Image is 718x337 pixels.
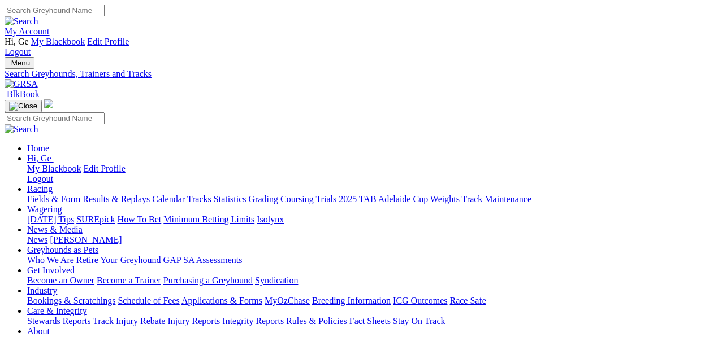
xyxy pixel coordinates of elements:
[27,275,713,286] div: Get Involved
[27,154,54,163] a: Hi, Ge
[27,164,81,173] a: My Blackbook
[152,194,185,204] a: Calendar
[257,215,284,224] a: Isolynx
[222,316,284,326] a: Integrity Reports
[44,99,53,108] img: logo-grsa-white.png
[11,59,30,67] span: Menu
[27,184,53,194] a: Racing
[27,316,90,326] a: Stewards Reports
[27,296,713,306] div: Industry
[27,275,94,285] a: Become an Owner
[349,316,391,326] a: Fact Sheets
[5,79,38,89] img: GRSA
[249,194,278,204] a: Grading
[27,143,49,153] a: Home
[449,296,486,305] a: Race Safe
[5,37,713,57] div: My Account
[163,255,243,265] a: GAP SA Assessments
[181,296,262,305] a: Applications & Forms
[27,235,47,244] a: News
[214,194,246,204] a: Statistics
[312,296,391,305] a: Breeding Information
[84,164,126,173] a: Edit Profile
[255,275,298,285] a: Syndication
[27,164,713,184] div: Hi, Ge
[163,215,254,224] a: Minimum Betting Limits
[97,275,161,285] a: Become a Trainer
[5,112,105,124] input: Search
[76,255,161,265] a: Retire Your Greyhound
[339,194,428,204] a: 2025 TAB Adelaide Cup
[5,100,42,112] button: Toggle navigation
[5,27,50,36] a: My Account
[5,47,31,56] a: Logout
[430,194,460,204] a: Weights
[393,296,447,305] a: ICG Outcomes
[315,194,336,204] a: Trials
[31,37,85,46] a: My Blackbook
[265,296,310,305] a: MyOzChase
[27,255,713,265] div: Greyhounds as Pets
[27,225,83,234] a: News & Media
[27,204,62,214] a: Wagering
[27,235,713,245] div: News & Media
[27,255,74,265] a: Who We Are
[9,102,37,111] img: Close
[50,235,122,244] a: [PERSON_NAME]
[27,194,713,204] div: Racing
[5,89,40,99] a: BlkBook
[5,124,38,134] img: Search
[167,316,220,326] a: Injury Reports
[27,296,115,305] a: Bookings & Scratchings
[27,215,74,224] a: [DATE] Tips
[5,37,29,46] span: Hi, Ge
[83,194,150,204] a: Results & Replays
[27,265,75,275] a: Get Involved
[393,316,445,326] a: Stay On Track
[118,296,179,305] a: Schedule of Fees
[27,174,53,183] a: Logout
[187,194,211,204] a: Tracks
[280,194,314,204] a: Coursing
[7,89,40,99] span: BlkBook
[27,326,50,336] a: About
[163,275,253,285] a: Purchasing a Greyhound
[27,154,51,163] span: Hi, Ge
[27,306,87,316] a: Care & Integrity
[5,69,713,79] a: Search Greyhounds, Trainers and Tracks
[5,16,38,27] img: Search
[462,194,531,204] a: Track Maintenance
[5,57,34,69] button: Toggle navigation
[27,215,713,225] div: Wagering
[118,215,162,224] a: How To Bet
[27,316,713,326] div: Care & Integrity
[76,215,115,224] a: SUREpick
[27,245,98,255] a: Greyhounds as Pets
[286,316,347,326] a: Rules & Policies
[27,194,80,204] a: Fields & Form
[27,286,57,295] a: Industry
[87,37,129,46] a: Edit Profile
[93,316,165,326] a: Track Injury Rebate
[5,5,105,16] input: Search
